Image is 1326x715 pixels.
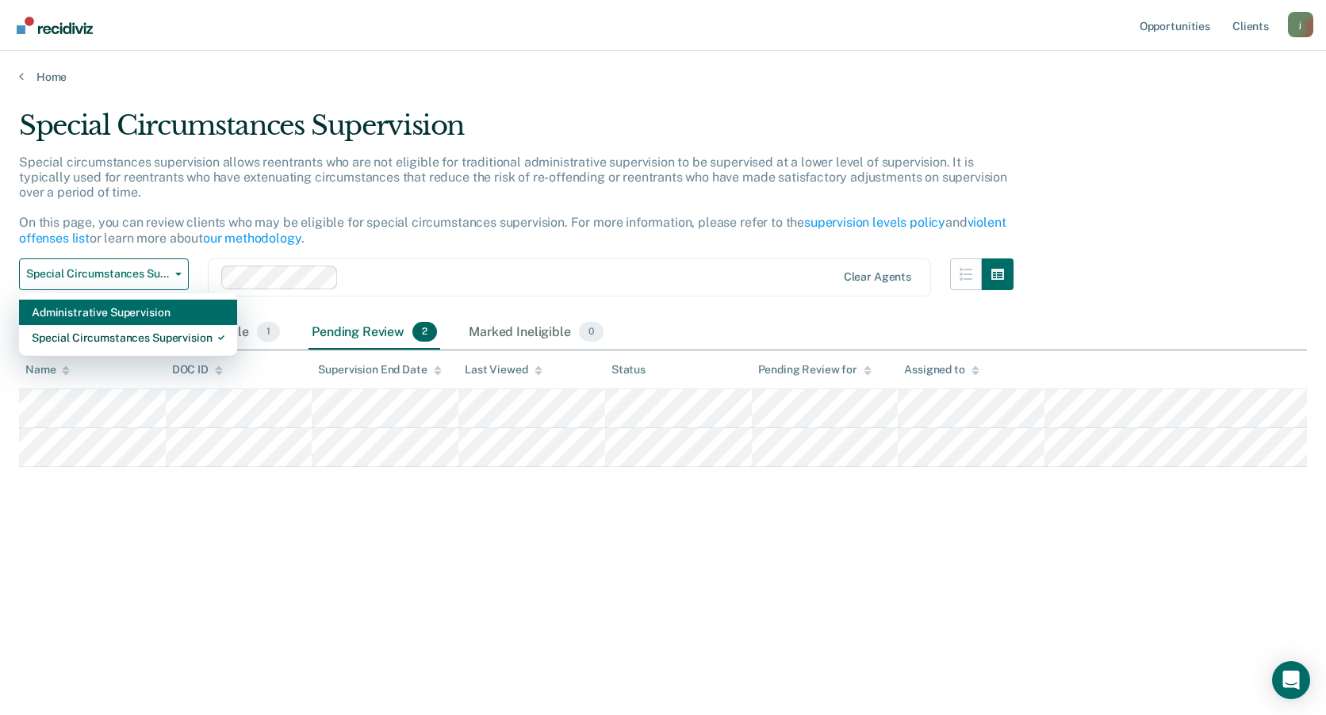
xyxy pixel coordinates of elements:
[17,17,93,34] img: Recidiviz
[1272,661,1310,699] div: Open Intercom Messenger
[465,363,542,377] div: Last Viewed
[19,258,189,290] button: Special Circumstances Supervision
[32,300,224,325] div: Administrative Supervision
[32,325,224,350] div: Special Circumstances Supervision
[1288,12,1313,37] div: j
[904,363,979,377] div: Assigned to
[25,363,70,377] div: Name
[309,315,440,350] div: Pending Review2
[172,363,223,377] div: DOC ID
[611,363,646,377] div: Status
[804,215,945,230] a: supervision levels policy
[1288,12,1313,37] button: Profile dropdown button
[412,322,437,342] span: 2
[758,363,872,377] div: Pending Review for
[26,267,169,281] span: Special Circumstances Supervision
[844,270,911,284] div: Clear agents
[579,322,604,342] span: 0
[318,363,441,377] div: Supervision End Date
[257,322,280,342] span: 1
[203,231,301,246] a: our methodology
[466,315,607,350] div: Marked Ineligible0
[19,109,1014,155] div: Special Circumstances Supervision
[19,215,1006,245] a: violent offenses list
[19,155,1007,246] p: Special circumstances supervision allows reentrants who are not eligible for traditional administ...
[19,70,1307,84] a: Home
